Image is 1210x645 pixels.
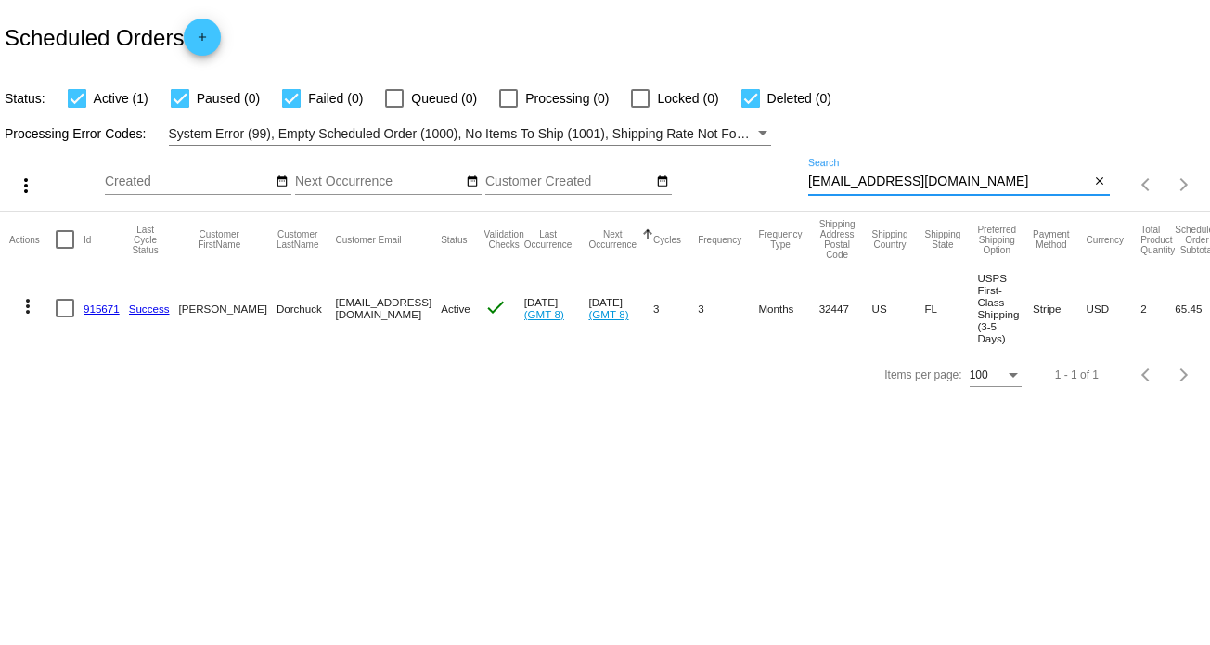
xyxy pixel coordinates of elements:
mat-cell: [PERSON_NAME] [179,267,277,349]
button: Next page [1165,356,1203,393]
span: Processing Error Codes: [5,126,147,141]
button: Next page [1165,166,1203,203]
span: Deleted (0) [767,87,831,110]
span: Active [441,303,470,315]
mat-cell: 2 [1140,267,1175,349]
mat-cell: [DATE] [524,267,589,349]
button: Change sorting for LastProcessingCycleId [129,225,162,255]
span: Paused (0) [197,87,260,110]
mat-cell: 3 [698,267,758,349]
button: Previous page [1128,356,1165,393]
mat-cell: [DATE] [588,267,653,349]
h2: Scheduled Orders [5,19,221,56]
a: (GMT-8) [524,308,564,320]
mat-icon: more_vert [17,295,39,317]
button: Change sorting for NextOccurrenceUtc [588,229,637,250]
button: Change sorting for Id [84,234,91,245]
mat-header-cell: Total Product Quantity [1140,212,1175,267]
button: Previous page [1128,166,1165,203]
mat-icon: check [484,296,507,318]
mat-cell: Stripe [1033,267,1086,349]
mat-icon: add [191,31,213,53]
button: Change sorting for PaymentMethod.Type [1033,229,1069,250]
button: Change sorting for CustomerLastName [277,229,319,250]
mat-cell: 32447 [819,267,872,349]
input: Next Occurrence [295,174,462,189]
mat-icon: date_range [656,174,669,189]
mat-header-cell: Actions [9,212,56,267]
mat-icon: more_vert [15,174,37,197]
div: Items per page: [884,368,961,381]
button: Change sorting for CustomerEmail [335,234,401,245]
button: Change sorting for CurrencyIso [1087,234,1125,245]
button: Change sorting for FrequencyType [758,229,802,250]
span: Active (1) [94,87,148,110]
div: 1 - 1 of 1 [1055,368,1099,381]
input: Search [808,174,1090,189]
mat-cell: [EMAIL_ADDRESS][DOMAIN_NAME] [335,267,441,349]
span: Processing (0) [525,87,609,110]
mat-icon: date_range [276,174,289,189]
button: Clear [1090,173,1110,192]
button: Change sorting for PreferredShippingOption [977,225,1016,255]
mat-cell: FL [924,267,977,349]
span: Failed (0) [308,87,363,110]
span: Queued (0) [411,87,477,110]
span: 100 [970,368,988,381]
button: Change sorting for ShippingPostcode [819,219,856,260]
mat-header-cell: Validation Checks [484,212,524,267]
span: Locked (0) [657,87,718,110]
mat-cell: 3 [653,267,698,349]
a: Success [129,303,170,315]
input: Customer Created [485,174,652,189]
mat-icon: date_range [466,174,479,189]
mat-select: Filter by Processing Error Codes [169,123,772,146]
button: Change sorting for ShippingCountry [872,229,908,250]
a: 915671 [84,303,120,315]
mat-cell: USPS First-Class Shipping (3-5 Days) [977,267,1033,349]
mat-cell: US [872,267,925,349]
mat-cell: Months [758,267,818,349]
a: (GMT-8) [588,308,628,320]
button: Change sorting for CustomerFirstName [179,229,260,250]
button: Change sorting for Frequency [698,234,741,245]
span: Status: [5,91,45,106]
input: Created [105,174,272,189]
button: Change sorting for LastOccurrenceUtc [524,229,573,250]
button: Change sorting for Cycles [653,234,681,245]
button: Change sorting for ShippingState [924,229,960,250]
mat-icon: close [1093,174,1106,189]
mat-cell: Dorchuck [277,267,336,349]
button: Change sorting for Status [441,234,467,245]
mat-cell: USD [1087,267,1141,349]
mat-select: Items per page: [970,369,1022,382]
